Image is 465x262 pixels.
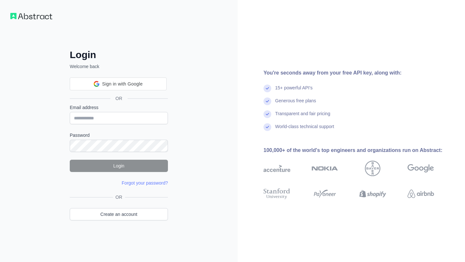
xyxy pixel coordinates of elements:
[275,85,313,97] div: 15+ powerful API's
[263,161,290,176] img: accenture
[359,187,386,200] img: shopify
[70,77,167,90] div: Sign in with Google
[70,160,168,172] button: Login
[408,187,434,200] img: airbnb
[110,95,128,102] span: OR
[263,123,271,131] img: check mark
[263,97,271,105] img: check mark
[70,132,168,138] label: Password
[10,13,52,19] img: Workflow
[408,161,434,176] img: google
[263,187,290,200] img: stanford university
[122,180,168,186] a: Forgot your password?
[275,97,316,110] div: Generous free plans
[70,49,168,61] h2: Login
[312,161,338,176] img: nokia
[312,187,338,200] img: payoneer
[263,146,455,154] div: 100,000+ of the world's top engineers and organizations run on Abstract:
[102,81,142,87] span: Sign in with Google
[275,123,334,136] div: World-class technical support
[70,208,168,220] a: Create an account
[263,110,271,118] img: check mark
[113,194,125,200] span: OR
[70,63,168,70] p: Welcome back
[263,69,455,77] div: You're seconds away from your free API key, along with:
[365,161,380,176] img: bayer
[263,85,271,92] img: check mark
[275,110,330,123] div: Transparent and fair pricing
[70,104,168,111] label: Email address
